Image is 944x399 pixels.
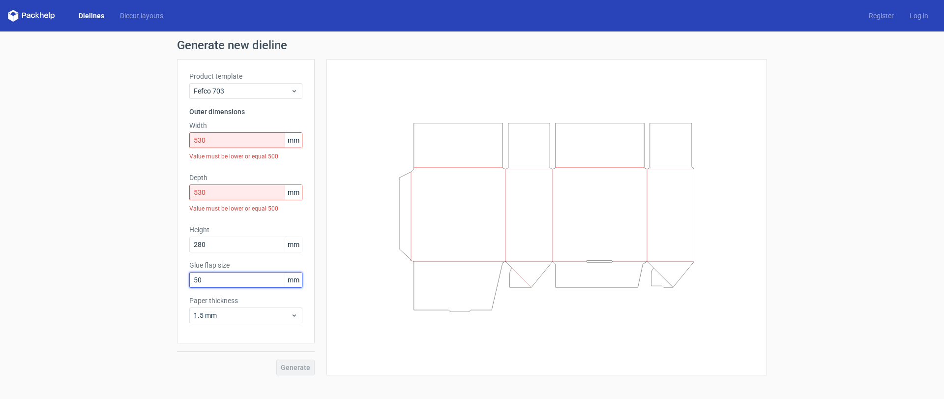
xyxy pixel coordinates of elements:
[189,107,302,117] h3: Outer dimensions
[189,121,302,130] label: Width
[189,200,302,217] div: Value must be lower or equal 500
[189,71,302,81] label: Product template
[285,185,302,200] span: mm
[861,11,902,21] a: Register
[285,273,302,287] span: mm
[177,39,767,51] h1: Generate new dieline
[285,237,302,252] span: mm
[189,296,302,306] label: Paper thickness
[189,225,302,235] label: Height
[194,86,291,96] span: Fefco 703
[194,310,291,320] span: 1.5 mm
[189,260,302,270] label: Glue flap size
[189,173,302,183] label: Depth
[112,11,171,21] a: Diecut layouts
[902,11,936,21] a: Log in
[189,148,302,165] div: Value must be lower or equal 500
[71,11,112,21] a: Dielines
[285,133,302,148] span: mm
